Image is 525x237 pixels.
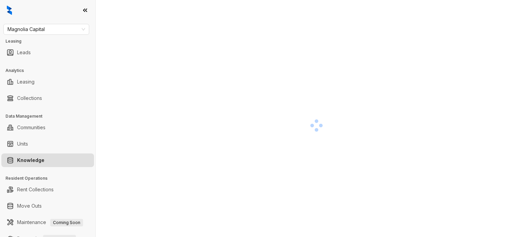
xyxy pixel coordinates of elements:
li: Leads [1,46,94,59]
a: Collections [17,91,42,105]
li: Leasing [1,75,94,89]
li: Maintenance [1,216,94,229]
span: Magnolia Capital [8,24,85,34]
span: Coming Soon [50,219,83,226]
li: Units [1,137,94,151]
h3: Data Management [5,113,95,119]
li: Communities [1,121,94,134]
a: Rent Collections [17,183,54,196]
h3: Leasing [5,38,95,44]
li: Rent Collections [1,183,94,196]
a: Move Outs [17,199,42,213]
li: Knowledge [1,153,94,167]
h3: Analytics [5,68,95,74]
li: Move Outs [1,199,94,213]
img: logo [7,5,12,15]
a: Communities [17,121,45,134]
a: Knowledge [17,153,44,167]
h3: Resident Operations [5,175,95,181]
a: Leads [17,46,31,59]
a: Units [17,137,28,151]
li: Collections [1,91,94,105]
a: Leasing [17,75,35,89]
